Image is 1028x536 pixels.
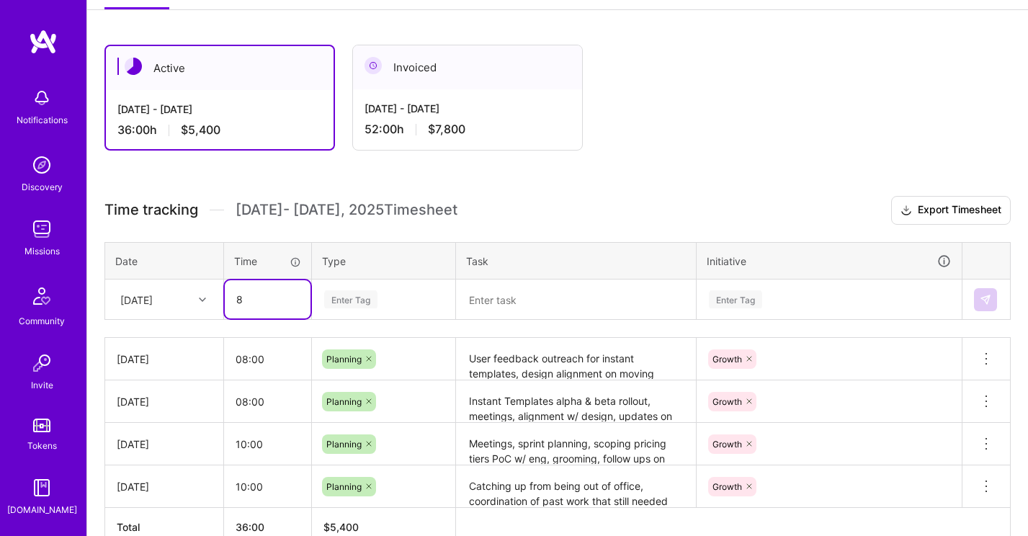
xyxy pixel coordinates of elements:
div: [DATE] - [DATE] [365,101,571,116]
span: Growth [712,439,742,450]
div: 36:00 h [117,122,322,138]
th: Type [312,242,456,280]
div: Invite [31,378,53,393]
div: [DATE] [117,352,212,367]
textarea: Instant Templates alpha & beta rollout, meetings, alignment w/ design, updates on team progress, ... [457,382,694,421]
span: $7,800 [428,122,465,137]
img: bell [27,84,56,112]
img: teamwork [27,215,56,244]
span: Planning [326,354,362,365]
img: discovery [27,151,56,179]
span: Planning [326,439,362,450]
div: [DATE] [117,437,212,452]
div: Initiative [707,253,952,269]
div: Active [106,46,334,90]
img: guide book [27,473,56,502]
textarea: Catching up from being out of office, coordination of past work that still needed follow up, spri... [457,467,694,506]
img: tokens [33,419,50,432]
div: Time [234,254,301,269]
th: Task [456,242,697,280]
div: [DATE] [117,479,212,494]
th: Date [105,242,224,280]
img: Submit [980,294,991,305]
div: [DOMAIN_NAME] [7,502,77,517]
textarea: Meetings, sprint planning, scoping pricing tiers PoC w/ eng, grooming, follow ups on releases fro... [457,424,694,464]
textarea: User feedback outreach for instant templates, design alignment on moving group join modal to sign... [457,339,694,379]
img: logo [29,29,58,55]
div: Tokens [27,438,57,453]
div: [DATE] - [DATE] [117,102,322,117]
div: 52:00 h [365,122,571,137]
input: HH:MM [224,340,311,378]
span: Growth [712,354,742,365]
span: Time tracking [104,201,198,219]
i: icon Download [900,203,912,218]
div: Invoiced [353,45,582,89]
img: Community [24,279,59,313]
div: Discovery [22,179,63,195]
button: Export Timesheet [891,196,1011,225]
div: Enter Tag [709,288,762,311]
input: HH:MM [224,425,311,463]
img: Invite [27,349,56,378]
span: [DATE] - [DATE] , 2025 Timesheet [236,201,457,219]
img: Invoiced [365,57,382,74]
img: Active [125,58,142,75]
span: Growth [712,396,742,407]
div: Enter Tag [324,288,377,311]
div: [DATE] [117,394,212,409]
div: Missions [24,244,60,259]
span: $5,400 [181,122,220,138]
input: HH:MM [224,468,311,506]
span: Planning [326,396,362,407]
div: Community [19,313,65,329]
span: Growth [712,481,742,492]
span: $ 5,400 [323,521,359,533]
div: Notifications [17,112,68,128]
input: HH:MM [224,383,311,421]
i: icon Chevron [199,296,206,303]
input: HH:MM [225,280,310,318]
span: Planning [326,481,362,492]
div: [DATE] [120,292,153,307]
